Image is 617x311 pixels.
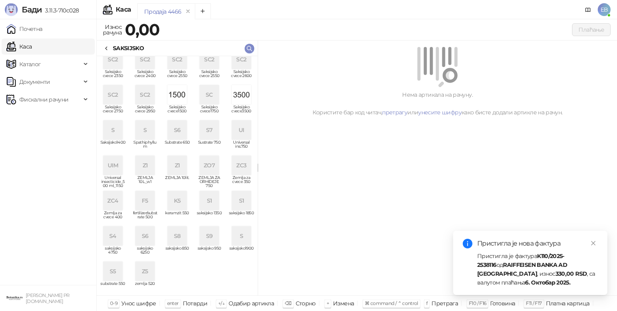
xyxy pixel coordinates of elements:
span: f [426,300,427,306]
div: S1 [232,191,251,210]
span: Saksijsko cvece1500 [164,105,190,117]
span: Saksijsko cvece 2950 [132,105,158,117]
div: ZC3 [232,156,251,175]
span: Бади [22,5,42,14]
span: ↑/↓ [218,300,225,306]
span: Каталог [19,56,41,72]
span: keramzit 550 [164,211,190,223]
span: Sustrate 750 [196,140,222,152]
div: Износ рачуна [101,22,123,38]
div: Измена [333,298,354,309]
strong: RAIFFEISEN BANKA AD [GEOGRAPHIC_DATA] [477,261,567,277]
strong: K110/2025-2538116 [477,252,564,268]
div: S8 [168,226,187,246]
span: EB [598,3,611,16]
a: Close [589,239,598,248]
span: Universal ins.750 [229,140,254,152]
div: grid [97,56,257,295]
span: Saksijsko cvece 2600 [229,70,254,82]
div: Унос шифре [121,298,156,309]
span: Saksijsko cvece 2550 [196,70,222,82]
span: Zemlja za cvece 400 [100,211,126,223]
div: S9 [200,226,219,246]
span: zemlja 520 [132,282,158,294]
span: Документи [19,74,50,90]
div: SC2 [103,50,123,69]
span: Saksijsko1400 [100,140,126,152]
div: F5 [135,191,155,210]
div: SC2 [135,50,155,69]
div: Одабир артикла [229,298,274,309]
div: Потврди [183,298,208,309]
span: Фискални рачуни [19,91,68,108]
span: enter [167,300,179,306]
div: Претрага [431,298,458,309]
span: Saksijsko cvece 2750 [100,105,126,117]
div: ZC4 [103,191,123,210]
a: Почетна [6,21,43,37]
div: S [232,226,251,246]
button: Плаћање [572,23,611,36]
span: Zemlja za cvece 350 [229,176,254,188]
div: UI [232,120,251,140]
span: Saksijsko cvece3500 [229,105,254,117]
button: remove [183,8,193,15]
span: Saksijsko cvece 2350 [100,70,126,82]
div: Платна картица [546,298,590,309]
a: унесите шифру [418,109,462,116]
span: Substrate 650 [164,140,190,152]
span: fertilizer/substrate 500 [132,211,158,223]
div: S7 [200,120,219,140]
div: Каса [116,6,131,13]
a: Документација [582,3,595,16]
span: Saksijsko cvece1750 [196,105,222,117]
strong: 330,00 RSD [556,270,587,277]
div: SC2 [232,50,251,69]
span: + [327,300,329,306]
div: Пристигла је фактура од , износ , са валутом плаћања [477,252,598,287]
div: Сторно [296,298,316,309]
span: saksijsko 4750 [100,246,126,258]
div: S6 [168,120,187,140]
span: Spathiphyllum [132,140,158,152]
div: Z1 [135,156,155,175]
div: SC2 [200,50,219,69]
span: saksijsko 6250 [132,246,158,258]
div: S1 [200,191,219,210]
div: SAKSIJSKO [113,44,144,53]
div: Z5 [135,262,155,281]
strong: 0,00 [125,20,159,39]
div: S5 [103,262,123,281]
span: ZEMLJA 10lit. [164,176,190,188]
button: Add tab [195,3,211,19]
img: Slika [168,85,187,104]
span: ZEMLJA ZA ORHIDEJE 750 [196,176,222,188]
div: S [103,120,123,140]
span: F10 / F16 [469,300,486,306]
span: saksijsko 950 [196,246,222,258]
span: Universal insecticide_500 ml_1150 [100,176,126,188]
span: ZEMLJA 10L_w1 [132,176,158,188]
span: saksijsko1900 [229,246,254,258]
span: close [590,240,596,246]
div: S4 [103,226,123,246]
div: UIM [103,156,123,175]
span: ⌘ command / ⌃ control [365,300,418,306]
span: ⌫ [285,300,291,306]
div: Готовина [490,298,515,309]
strong: 6. Октобар 2025. [525,279,570,286]
small: [PERSON_NAME] PR [DOMAIN_NAME] [26,293,69,304]
div: S6 [135,226,155,246]
div: K5 [168,191,187,210]
span: F11 / F17 [526,300,541,306]
div: Продаја 4466 [144,7,181,16]
div: Пристигла је нова фактура [477,239,598,248]
span: info-circle [463,239,472,248]
span: saksijsko 1850 [229,211,254,223]
div: SC2 [103,85,123,104]
span: saksijsko 1350 [196,211,222,223]
span: saksijsko 850 [164,246,190,258]
div: Нема артикала на рачуну. Користите бар код читач, или како бисте додали артикле на рачун. [268,90,607,117]
img: Logo [5,3,18,16]
span: substrate 550 [100,282,126,294]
